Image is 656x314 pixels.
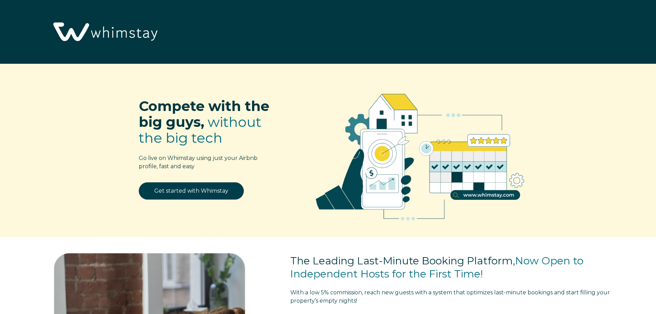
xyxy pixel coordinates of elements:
[290,254,583,280] span: Now Open to Independent Hosts for the First Time!
[139,98,269,130] span: Compete with the big guys,
[139,155,258,170] span: Go live on Whimstay using just your Airbnb profile, fast and easy
[139,182,244,200] a: Get started with Whimstay
[290,254,515,267] span: The Leading Last-Minute Booking Platform,
[290,289,610,304] span: tart filling your property’s empty nights!
[299,74,541,233] img: RBO Ilustrations-02
[139,113,261,146] span: without the big tech
[290,289,569,296] span: With a low 5% commission, reach new guests with a system that optimizes last-minute bookings and s
[48,3,161,61] img: Whimstay Logo-02 1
